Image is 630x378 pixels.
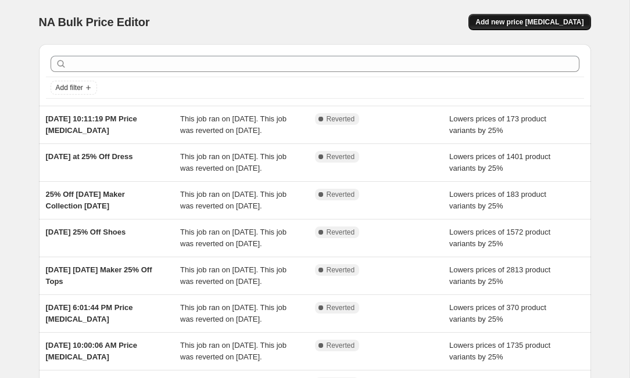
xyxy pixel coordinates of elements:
[180,265,287,286] span: This job ran on [DATE]. This job was reverted on [DATE].
[449,265,550,286] span: Lowers prices of 2813 product variants by 25%
[46,190,125,210] span: 25% Off [DATE] Maker Collection [DATE]
[46,152,133,161] span: [DATE] at 25% Off Dress
[449,341,550,361] span: Lowers prices of 1735 product variants by 25%
[180,303,287,323] span: This job ran on [DATE]. This job was reverted on [DATE].
[180,341,287,361] span: This job ran on [DATE]. This job was reverted on [DATE].
[327,265,355,275] span: Reverted
[468,14,590,30] button: Add new price [MEDICAL_DATA]
[180,152,287,172] span: This job ran on [DATE]. This job was reverted on [DATE].
[51,81,97,95] button: Add filter
[46,303,133,323] span: [DATE] 6:01:44 PM Price [MEDICAL_DATA]
[449,152,550,172] span: Lowers prices of 1401 product variants by 25%
[449,114,546,135] span: Lowers prices of 173 product variants by 25%
[327,190,355,199] span: Reverted
[56,83,83,92] span: Add filter
[46,228,126,236] span: [DATE] 25% Off Shoes
[449,303,546,323] span: Lowers prices of 370 product variants by 25%
[46,265,152,286] span: [DATE] [DATE] Maker 25% Off Tops
[46,114,137,135] span: [DATE] 10:11:19 PM Price [MEDICAL_DATA]
[327,303,355,312] span: Reverted
[327,228,355,237] span: Reverted
[39,16,150,28] span: NA Bulk Price Editor
[46,341,138,361] span: [DATE] 10:00:06 AM Price [MEDICAL_DATA]
[327,152,355,161] span: Reverted
[449,190,546,210] span: Lowers prices of 183 product variants by 25%
[327,114,355,124] span: Reverted
[449,228,550,248] span: Lowers prices of 1572 product variants by 25%
[327,341,355,350] span: Reverted
[475,17,584,27] span: Add new price [MEDICAL_DATA]
[180,114,287,135] span: This job ran on [DATE]. This job was reverted on [DATE].
[180,190,287,210] span: This job ran on [DATE]. This job was reverted on [DATE].
[180,228,287,248] span: This job ran on [DATE]. This job was reverted on [DATE].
